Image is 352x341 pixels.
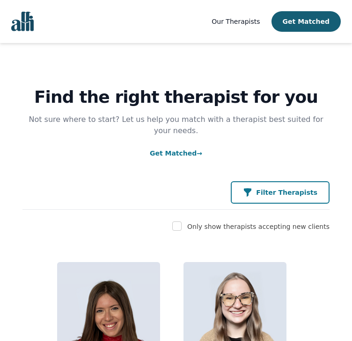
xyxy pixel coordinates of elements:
[11,12,34,31] img: alli logo
[231,181,330,204] button: Filter Therapists
[271,11,341,32] button: Get Matched
[22,88,330,107] h1: Find the right therapist for you
[150,149,202,157] a: Get Matched
[212,16,260,27] a: Our Therapists
[256,188,317,197] p: Filter Therapists
[22,114,330,136] p: Not sure where to start? Let us help you match with a therapist best suited for your needs.
[197,149,202,157] span: →
[212,18,260,25] span: Our Therapists
[187,223,330,230] label: Only show therapists accepting new clients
